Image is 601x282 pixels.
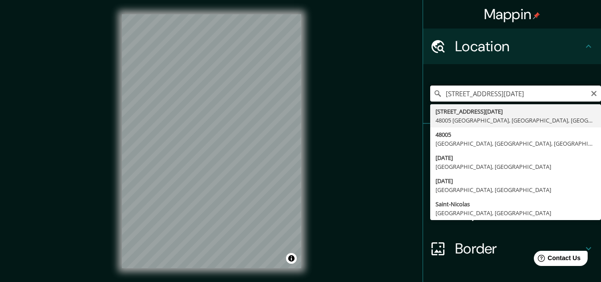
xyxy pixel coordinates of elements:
div: Saint-Nicolas [436,200,596,208]
div: [GEOGRAPHIC_DATA], [GEOGRAPHIC_DATA] [436,185,596,194]
div: Style [423,159,601,195]
button: Clear [590,89,597,97]
h4: Location [455,37,583,55]
div: [GEOGRAPHIC_DATA], [GEOGRAPHIC_DATA] [436,162,596,171]
img: pin-icon.png [533,12,540,19]
div: Layout [423,195,601,231]
div: [GEOGRAPHIC_DATA], [GEOGRAPHIC_DATA], [GEOGRAPHIC_DATA] [436,139,596,148]
div: Border [423,231,601,266]
h4: Border [455,240,583,257]
input: Pick your city or area [430,86,601,102]
h4: Layout [455,204,583,222]
div: [DATE] [436,153,596,162]
canvas: Map [122,14,301,268]
div: 48005 [436,130,596,139]
div: Location [423,29,601,64]
iframe: Help widget launcher [522,247,591,272]
button: Toggle attribution [286,253,297,264]
div: 48005 [GEOGRAPHIC_DATA], [GEOGRAPHIC_DATA], [GEOGRAPHIC_DATA] [436,116,596,125]
div: [DATE] [436,176,596,185]
div: Pins [423,124,601,159]
div: [GEOGRAPHIC_DATA], [GEOGRAPHIC_DATA] [436,208,596,217]
h4: Mappin [484,5,540,23]
div: [STREET_ADDRESS][DATE] [436,107,596,116]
